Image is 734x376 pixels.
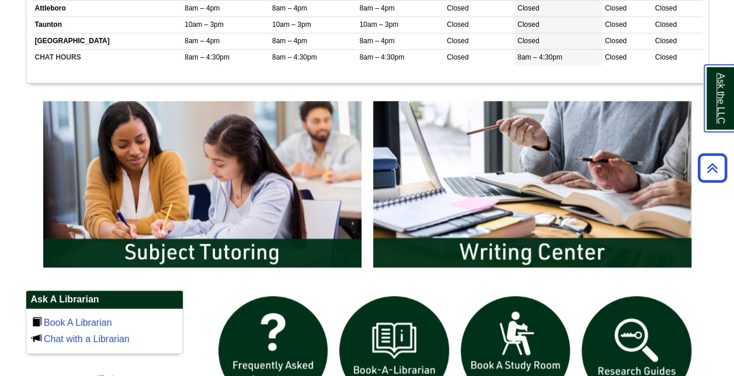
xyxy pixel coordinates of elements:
span: Closed [605,20,627,29]
span: Closed [605,53,627,61]
span: Closed [655,37,677,45]
span: Closed [517,37,539,45]
span: Closed [517,20,539,29]
span: 8am – 4pm [185,37,220,45]
a: Book A Librarian [44,318,112,328]
span: 8am – 4pm [272,4,307,12]
span: 8am – 4pm [185,4,220,12]
span: 10am – 3pm [272,20,311,29]
a: Back to Top [694,160,731,176]
img: Subject Tutoring Information [37,95,367,273]
span: 8am – 4:30pm [359,53,404,61]
span: Closed [655,4,677,12]
span: Closed [447,4,468,12]
span: Closed [447,53,468,61]
h2: Ask A Librarian [26,291,183,309]
span: 10am – 3pm [185,20,224,29]
span: Closed [517,4,539,12]
td: [GEOGRAPHIC_DATA] [32,33,182,50]
span: 8am – 4pm [359,37,394,45]
div: slideshow [37,95,697,278]
span: 8am – 4pm [272,37,307,45]
a: Chat with a Librarian [44,334,130,344]
span: Closed [447,20,468,29]
span: Closed [655,53,677,61]
td: CHAT HOURS [32,50,182,66]
td: Taunton [32,16,182,33]
span: 8am – 4:30pm [185,53,229,61]
span: 8am – 4pm [359,4,394,12]
span: 10am – 3pm [359,20,398,29]
span: Closed [605,4,627,12]
span: 8am – 4:30pm [517,53,562,61]
span: Closed [605,37,627,45]
span: Closed [447,37,468,45]
img: Writing Center Information [367,95,697,273]
span: 8am – 4:30pm [272,53,317,61]
span: Closed [655,20,677,29]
